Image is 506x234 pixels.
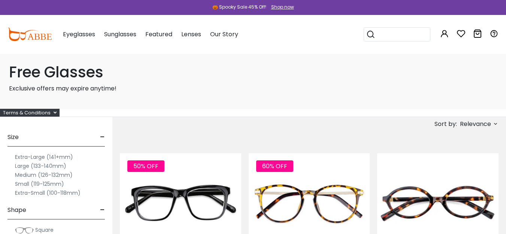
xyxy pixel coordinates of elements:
[15,170,73,179] label: Medium (126-132mm)
[434,120,457,128] span: Sort by:
[63,30,95,39] span: Eyeglasses
[100,201,105,219] span: -
[15,179,64,188] label: Small (119-125mm)
[15,227,34,234] img: Square.png
[15,153,73,161] label: Extra-Large (141+mm)
[15,188,81,197] label: Extra-Small (100-118mm)
[181,30,201,39] span: Lenses
[35,226,54,234] span: Square
[9,84,497,93] p: Exclusive offers may expire anytime!
[256,160,293,172] span: 60% OFF
[7,201,26,219] span: Shape
[104,30,136,39] span: Sunglasses
[267,4,294,10] a: Shop now
[271,4,294,10] div: Shop now
[7,28,52,41] img: abbeglasses.com
[145,30,172,39] span: Featured
[127,160,164,172] span: 50% OFF
[100,128,105,146] span: -
[15,161,66,170] label: Large (133-140mm)
[212,4,266,10] div: 🎃 Spooky Sale 45% Off!
[9,63,497,81] h1: Free Glasses
[460,117,491,131] span: Relevance
[7,128,19,146] span: Size
[210,30,238,39] span: Our Story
